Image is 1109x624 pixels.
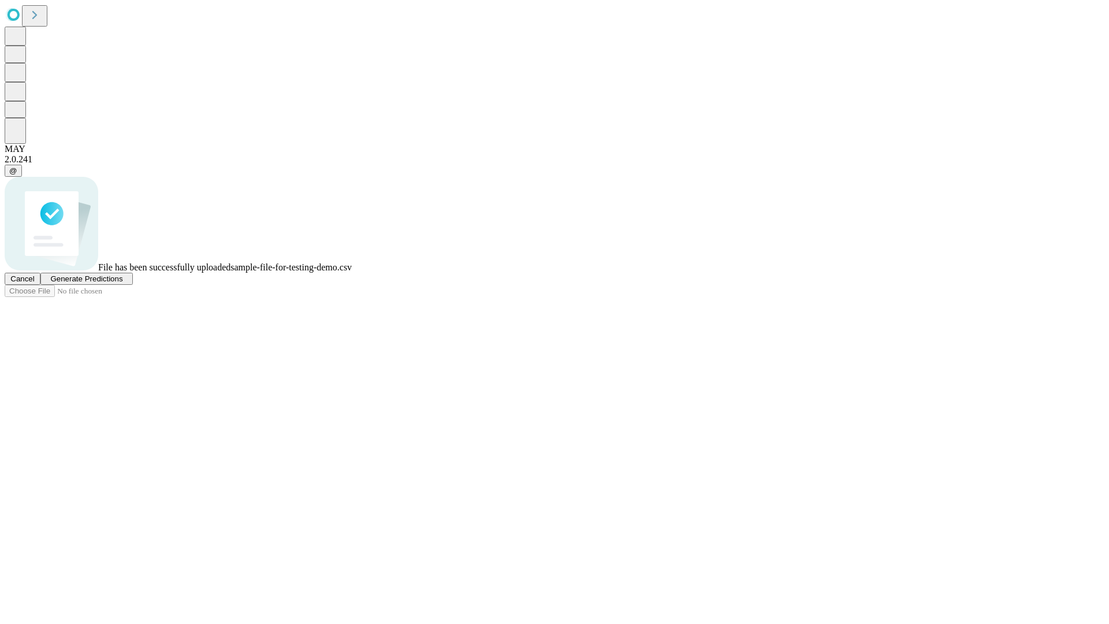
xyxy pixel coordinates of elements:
span: @ [9,166,17,175]
span: sample-file-for-testing-demo.csv [230,262,352,272]
button: Cancel [5,273,40,285]
div: MAY [5,144,1104,154]
div: 2.0.241 [5,154,1104,165]
button: Generate Predictions [40,273,133,285]
span: Cancel [10,274,35,283]
button: @ [5,165,22,177]
span: Generate Predictions [50,274,122,283]
span: File has been successfully uploaded [98,262,230,272]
